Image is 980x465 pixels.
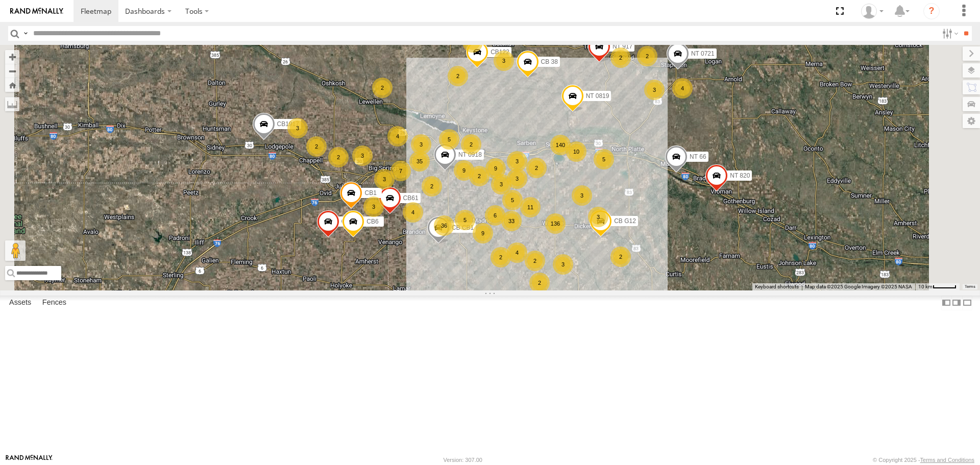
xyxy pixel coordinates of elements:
div: 7 [390,161,411,181]
span: NT 917 [612,43,632,50]
span: CB 38 [541,58,558,65]
div: Cary Cook [857,4,887,19]
button: Zoom out [5,64,19,78]
div: 5 [594,149,614,169]
div: 2 [306,136,327,157]
div: 2 [448,66,468,86]
div: 9 [473,223,493,243]
span: CB1847 [341,218,363,226]
span: NT 0721 [691,50,715,57]
div: 2 [372,78,393,98]
div: 2 [525,251,545,271]
span: CB61 [403,194,419,202]
label: Search Query [21,26,30,41]
div: © Copyright 2025 - [873,457,974,463]
button: Zoom in [5,50,19,64]
label: Hide Summary Table [962,296,972,310]
button: Map Scale: 10 km per 43 pixels [915,283,960,290]
div: 9 [485,158,506,179]
div: 2 [491,247,511,267]
div: 3 [507,168,527,189]
div: 3 [588,207,608,227]
div: 3 [374,169,395,189]
div: 9 [454,160,474,181]
label: Map Settings [963,114,980,128]
div: 3 [507,151,527,172]
i: ? [923,3,940,19]
button: Drag Pegman onto the map to open Street View [5,240,26,261]
div: 5 [439,129,459,150]
span: NT 66 [690,153,706,160]
div: 2 [469,166,489,186]
div: Version: 307.00 [444,457,482,463]
span: Map data ©2025 Google Imagery ©2025 NASA [805,284,912,289]
div: 4 [387,126,408,146]
div: 3 [491,174,511,194]
span: CB G12 [614,218,636,225]
div: 3 [553,254,573,275]
div: 36 [434,215,454,236]
div: 2 [610,47,631,68]
a: Terms and Conditions [920,457,974,463]
span: CB6 [366,218,378,226]
img: rand-logo.svg [10,8,63,15]
div: 3 [572,185,592,206]
span: CB1 [364,189,376,197]
label: Dock Summary Table to the Left [941,296,951,310]
div: 3 [352,145,373,166]
div: 2 [422,176,442,197]
a: Visit our Website [6,455,53,465]
div: 2 [461,134,481,155]
div: 2 [328,147,349,167]
div: 10 [566,141,586,162]
label: Measure [5,97,19,111]
div: 140 [550,135,571,155]
div: 3 [287,118,308,138]
span: CB122 [491,48,509,56]
div: 2 [637,46,657,66]
div: 2 [526,158,547,178]
button: Zoom Home [5,78,19,92]
div: 3 [411,134,431,155]
label: Fences [37,296,71,310]
div: 2 [529,273,550,293]
div: 4 [672,78,693,99]
div: 3 [644,80,665,100]
div: 136 [545,213,566,234]
span: NT 0819 [586,93,609,100]
label: Search Filter Options [938,26,960,41]
button: Keyboard shortcuts [755,283,799,290]
div: 35 [409,151,430,172]
label: Dock Summary Table to the Right [951,296,962,310]
span: 10 km [918,284,933,289]
div: 2 [610,247,631,267]
a: Terms (opens in new tab) [965,284,975,288]
div: 3 [363,197,384,217]
span: NT 0918 [458,151,482,158]
span: CB1917 [277,121,299,128]
span: NT 820 [730,172,750,179]
div: 4 [507,242,527,263]
div: 33 [501,211,522,231]
div: 3 [494,51,514,71]
div: 5 [502,190,523,210]
div: 11 [520,197,541,217]
label: Assets [4,296,36,310]
div: 6 [485,205,505,226]
div: 4 [403,202,423,223]
div: 5 [455,210,475,230]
